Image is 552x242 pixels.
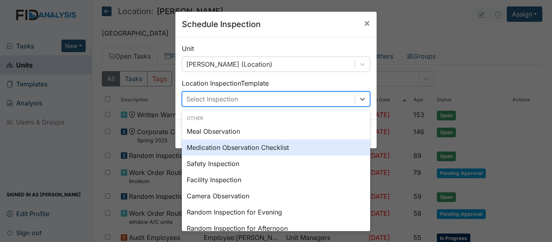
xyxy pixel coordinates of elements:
div: Random Inspection for Evening [182,204,370,220]
div: Select Inspection [186,94,238,104]
div: Camera Observation [182,188,370,204]
h5: Schedule Inspection [182,18,261,30]
div: Facility Inspection [182,172,370,188]
div: Safety Inspection [182,156,370,172]
button: Close [357,12,377,34]
div: Meal Observation [182,123,370,139]
span: × [364,17,370,29]
div: Medication Observation Checklist [182,139,370,156]
div: [PERSON_NAME] (Location) [186,59,272,69]
div: Random Inspection for Afternoon [182,220,370,236]
label: Location Inspection Template [182,78,269,88]
div: Other [182,115,370,122]
label: Unit [182,44,194,53]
